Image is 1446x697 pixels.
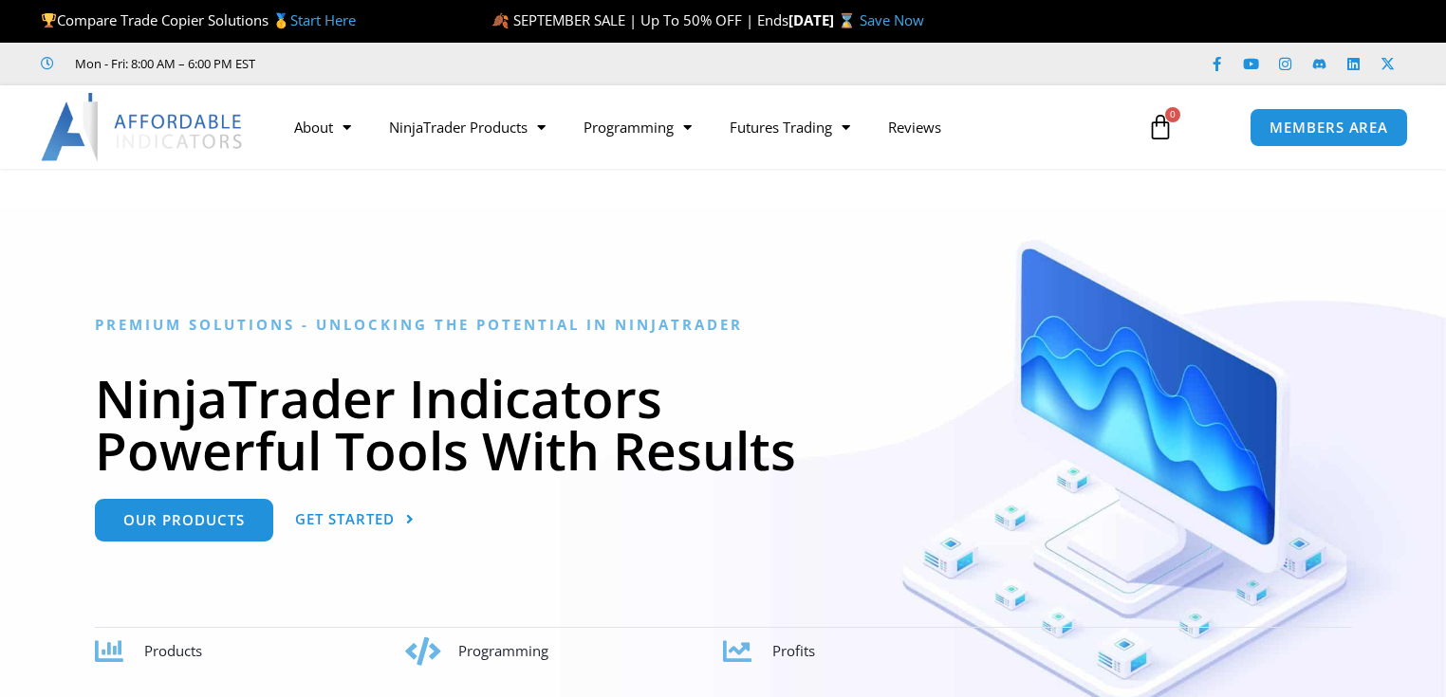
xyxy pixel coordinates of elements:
a: Start Here [290,10,356,29]
a: About [275,105,370,149]
a: Reviews [869,105,960,149]
span: Our Products [123,513,245,527]
span: Programming [458,641,548,660]
span: Products [144,641,202,660]
a: Our Products [95,499,273,541]
strong: [DATE] ⌛ [788,10,860,29]
h1: NinjaTrader Indicators Powerful Tools With Results [95,372,1352,476]
a: MEMBERS AREA [1250,108,1408,147]
span: MEMBERS AREA [1270,120,1388,135]
a: Get Started [295,499,415,541]
span: Mon - Fri: 8:00 AM – 6:00 PM EST [70,52,255,75]
iframe: Customer reviews powered by Trustpilot [282,54,566,73]
a: Save Now [860,10,924,29]
a: 0 [1119,100,1202,155]
span: 🍂 SEPTEMBER SALE | Up To 50% OFF | Ends [491,10,788,29]
a: Programming [565,105,711,149]
a: Futures Trading [711,105,869,149]
img: 🏆 [42,13,56,28]
span: Profits [772,641,815,660]
h6: Premium Solutions - Unlocking the Potential in NinjaTrader [95,316,1352,334]
img: LogoAI [41,93,245,161]
span: Get Started [295,512,395,526]
span: Compare Trade Copier Solutions 🥇 [41,10,356,29]
nav: Menu [275,105,1128,149]
a: NinjaTrader Products [370,105,565,149]
span: 0 [1165,107,1180,122]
